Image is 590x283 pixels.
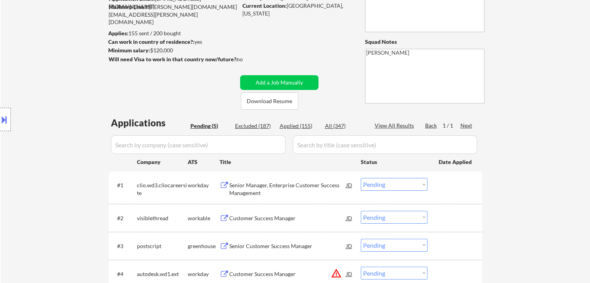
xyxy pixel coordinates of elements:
[108,30,128,36] strong: Applies:
[346,267,353,281] div: JD
[242,2,287,9] strong: Current Location:
[439,158,473,166] div: Date Applied
[108,47,237,54] div: $120,000
[242,2,352,17] div: [GEOGRAPHIC_DATA], [US_STATE]
[111,135,285,154] input: Search by company (case sensitive)
[460,122,473,129] div: Next
[188,242,220,250] div: greenhouse
[111,118,188,128] div: Applications
[109,3,149,10] strong: Mailslurp Email:
[229,270,346,278] div: Customer Success Manager
[443,122,460,129] div: 1 / 1
[346,211,353,225] div: JD
[346,178,353,192] div: JD
[229,242,346,250] div: Senior Customer Success Manager
[108,29,237,37] div: 155 sent / 200 bought
[137,242,188,250] div: postscript
[325,122,364,130] div: All (347)
[237,55,259,63] div: no
[188,270,220,278] div: workday
[240,75,318,90] button: Add a Job Manually
[117,214,131,222] div: #2
[117,242,131,250] div: #3
[346,239,353,253] div: JD
[375,122,416,129] div: View All Results
[108,38,235,46] div: yes
[425,122,438,129] div: Back
[137,214,188,222] div: visiblethread
[241,92,298,110] button: Download Resume
[108,47,150,53] strong: Minimum salary:
[117,270,131,278] div: #4
[137,158,188,166] div: Company
[220,158,353,166] div: Title
[229,214,346,222] div: Customer Success Manager
[229,181,346,197] div: Senior Manager, Enterprise Customer Success Management
[108,38,194,45] strong: Can work in country of residence?:
[235,122,274,130] div: Excluded (187)
[188,214,220,222] div: workable
[109,3,237,26] div: [PERSON_NAME][DOMAIN_NAME][EMAIL_ADDRESS][PERSON_NAME][DOMAIN_NAME]
[188,158,220,166] div: ATS
[137,181,188,197] div: clio.wd3.cliocareersite
[280,122,318,130] div: Applied (155)
[331,268,342,279] button: warning_amber
[365,38,484,46] div: Squad Notes
[109,56,238,62] strong: Will need Visa to work in that country now/future?:
[190,122,229,130] div: Pending (5)
[361,155,427,169] div: Status
[137,270,188,278] div: autodesk.wd1.ext
[188,181,220,189] div: workday
[293,135,477,154] input: Search by title (case sensitive)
